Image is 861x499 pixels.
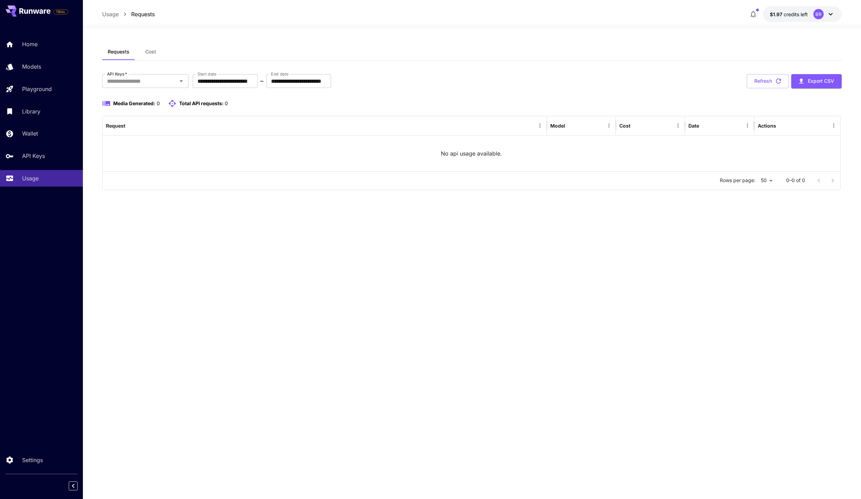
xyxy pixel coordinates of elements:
span: Requests [108,49,129,55]
label: API Keys [107,71,127,77]
div: $1.96638 [770,11,808,18]
p: Usage [22,174,39,182]
p: Settings [22,456,43,464]
button: Collapse sidebar [69,481,78,490]
button: Sort [700,121,709,130]
p: Home [22,40,38,48]
p: Wallet [22,129,38,138]
button: Sort [631,121,641,130]
span: Cost [145,49,156,55]
label: End date [271,71,288,77]
span: $1.97 [770,11,784,17]
button: Open [176,76,186,86]
p: API Keys [22,152,45,160]
div: BR [813,9,824,19]
span: 0 [225,100,228,106]
div: Collapse sidebar [74,480,83,492]
button: Sort [126,121,136,130]
button: Menu [604,121,614,130]
button: Sort [566,121,575,130]
p: ~ [260,77,264,85]
div: 50 [758,176,775,186]
button: $1.96638BR [763,6,842,22]
button: Menu [743,121,752,130]
span: Media Generated: [113,100,155,106]
button: Refresh [747,74,789,88]
p: No api usage available. [441,149,502,158]
a: Usage [102,10,119,18]
p: Playground [22,85,52,93]
span: Add your payment card to enable full platform functionality. [53,8,68,16]
p: 0–0 of 0 [786,177,805,184]
span: 0 [157,100,160,106]
span: Total API requests: [179,100,224,106]
button: Menu [673,121,683,130]
span: TRIAL [54,9,68,14]
label: Start date [197,71,216,77]
nav: breadcrumb [102,10,155,18]
p: Models [22,62,41,71]
span: credits left [784,11,808,17]
p: Library [22,107,40,116]
div: Cost [619,123,630,129]
div: Date [688,123,699,129]
div: Actions [758,123,776,129]
a: Requests [131,10,155,18]
div: Model [550,123,565,129]
div: Request [106,123,125,129]
button: Menu [535,121,545,130]
button: Menu [829,121,839,130]
button: Export CSV [791,74,842,88]
p: Rows per page: [720,177,755,184]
